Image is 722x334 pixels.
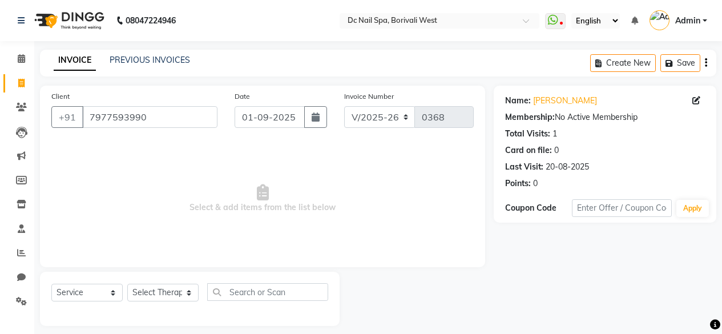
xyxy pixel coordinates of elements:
[344,91,394,102] label: Invoice Number
[505,128,550,140] div: Total Visits:
[660,54,700,72] button: Save
[533,95,597,107] a: [PERSON_NAME]
[505,161,543,173] div: Last Visit:
[650,10,669,30] img: Admin
[51,106,83,128] button: +91
[676,200,709,217] button: Apply
[552,128,557,140] div: 1
[505,202,572,214] div: Coupon Code
[51,91,70,102] label: Client
[572,199,672,217] input: Enter Offer / Coupon Code
[235,91,250,102] label: Date
[533,178,538,190] div: 0
[505,144,552,156] div: Card on file:
[590,54,656,72] button: Create New
[207,283,328,301] input: Search or Scan
[51,142,474,256] span: Select & add items from the list below
[505,111,555,123] div: Membership:
[675,15,700,27] span: Admin
[505,95,531,107] div: Name:
[82,106,217,128] input: Search by Name/Mobile/Email/Code
[126,5,176,37] b: 08047224946
[505,111,705,123] div: No Active Membership
[54,50,96,71] a: INVOICE
[546,161,589,173] div: 20-08-2025
[29,5,107,37] img: logo
[554,144,559,156] div: 0
[505,178,531,190] div: Points:
[110,55,190,65] a: PREVIOUS INVOICES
